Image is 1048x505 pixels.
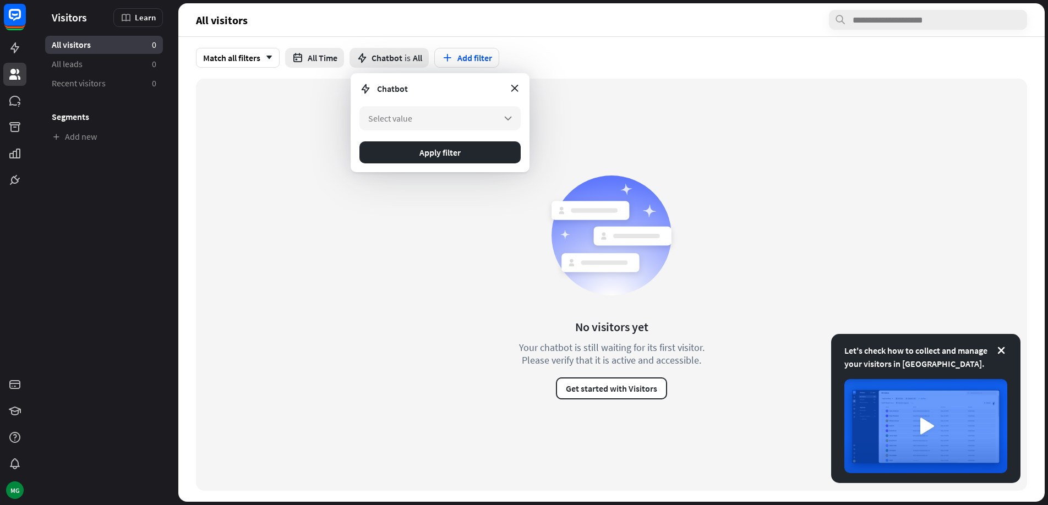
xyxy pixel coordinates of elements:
span: Chatbot [377,83,408,94]
span: All visitors [196,14,248,26]
button: Open LiveChat chat widget [9,4,42,37]
span: Visitors [52,11,87,24]
button: Add filter [434,48,499,68]
a: All leads 0 [45,55,163,73]
img: image [844,379,1007,473]
h3: Segments [45,111,163,122]
a: Add new [45,128,163,146]
span: Learn [135,12,156,23]
button: All Time [285,48,344,68]
span: Select value [368,113,412,124]
aside: 0 [152,39,156,51]
span: All leads [52,58,83,70]
aside: 0 [152,78,156,89]
span: All visitors [52,39,91,51]
span: All [413,52,422,63]
i: arrow_down [260,54,272,61]
aside: 0 [152,58,156,70]
span: Chatbot [372,52,402,63]
div: Let's check how to collect and manage your visitors in [GEOGRAPHIC_DATA]. [844,344,1007,370]
a: Recent visitors 0 [45,74,163,92]
i: arrow_down [502,112,514,124]
span: is [405,52,411,63]
span: Recent visitors [52,78,106,89]
div: No visitors yet [575,319,648,334]
div: Your chatbot is still waiting for its first visitor. Please verify that it is active and accessible. [499,341,724,366]
button: Get started with Visitors [556,377,667,399]
div: MG [6,481,24,499]
div: Match all filters [196,48,280,68]
button: Apply filter [359,141,521,163]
